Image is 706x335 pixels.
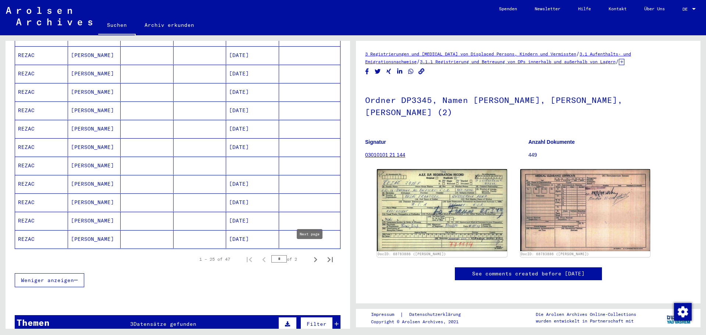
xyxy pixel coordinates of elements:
[226,230,279,248] mat-cell: [DATE]
[528,151,691,159] p: 449
[365,83,691,128] h1: Ordner DP3345, Namen [PERSON_NAME], [PERSON_NAME], [PERSON_NAME] (2)
[300,317,333,331] button: Filter
[68,193,121,211] mat-cell: [PERSON_NAME]
[68,83,121,101] mat-cell: [PERSON_NAME]
[682,7,691,12] span: DE
[68,175,121,193] mat-cell: [PERSON_NAME]
[15,230,68,248] mat-cell: REZAC
[226,175,279,193] mat-cell: [DATE]
[15,193,68,211] mat-cell: REZAC
[242,252,257,267] button: First page
[15,175,68,193] mat-cell: REZAC
[420,59,616,64] a: 3.1.1 Registrierung und Betreuung von DPs innerhalb und außerhalb von Lagern
[68,65,121,83] mat-cell: [PERSON_NAME]
[371,311,400,318] a: Impressum
[520,169,650,251] img: 002.jpg
[130,321,133,327] span: 3
[323,252,338,267] button: Last page
[6,7,92,25] img: Arolsen_neg.svg
[365,51,576,57] a: 3 Registrierungen und [MEDICAL_DATA] von Displaced Persons, Kindern und Vermissten
[15,120,68,138] mat-cell: REZAC
[536,318,636,324] p: wurden entwickelt in Partnerschaft mit
[226,212,279,230] mat-cell: [DATE]
[226,120,279,138] mat-cell: [DATE]
[363,67,371,76] button: Share on Facebook
[472,270,585,278] a: See comments created before [DATE]
[226,101,279,120] mat-cell: [DATE]
[371,318,470,325] p: Copyright © Arolsen Archives, 2021
[674,303,691,320] div: Zustimmung ändern
[199,256,230,263] div: 1 – 25 of 47
[418,67,425,76] button: Copy link
[417,58,420,65] span: /
[68,46,121,64] mat-cell: [PERSON_NAME]
[21,277,74,284] span: Weniger anzeigen
[307,321,327,327] span: Filter
[15,101,68,120] mat-cell: REZAC
[15,273,84,287] button: Weniger anzeigen
[68,120,121,138] mat-cell: [PERSON_NAME]
[616,58,619,65] span: /
[226,46,279,64] mat-cell: [DATE]
[665,309,693,327] img: yv_logo.png
[377,169,507,251] img: 001.jpg
[136,16,203,34] a: Archiv erkunden
[674,303,692,321] img: Zustimmung ändern
[17,316,50,329] div: Themen
[15,65,68,83] mat-cell: REZAC
[385,67,393,76] button: Share on Xing
[15,157,68,175] mat-cell: REZAC
[226,193,279,211] mat-cell: [DATE]
[226,83,279,101] mat-cell: [DATE]
[576,50,580,57] span: /
[68,101,121,120] mat-cell: [PERSON_NAME]
[226,138,279,156] mat-cell: [DATE]
[396,67,404,76] button: Share on LinkedIn
[133,321,196,327] span: Datensätze gefunden
[68,212,121,230] mat-cell: [PERSON_NAME]
[226,65,279,83] mat-cell: [DATE]
[308,252,323,267] button: Next page
[15,212,68,230] mat-cell: REZAC
[68,138,121,156] mat-cell: [PERSON_NAME]
[68,157,121,175] mat-cell: [PERSON_NAME]
[15,138,68,156] mat-cell: REZAC
[371,311,470,318] div: |
[68,230,121,248] mat-cell: [PERSON_NAME]
[521,252,589,256] a: DocID: 68783886 ([PERSON_NAME])
[365,152,405,158] a: 03010101 21 144
[536,311,636,318] p: Die Arolsen Archives Online-Collections
[403,311,470,318] a: Datenschutzerklärung
[378,252,446,256] a: DocID: 68783886 ([PERSON_NAME])
[15,83,68,101] mat-cell: REZAC
[98,16,136,35] a: Suchen
[15,46,68,64] mat-cell: REZAC
[365,139,386,145] b: Signatur
[257,252,271,267] button: Previous page
[374,67,382,76] button: Share on Twitter
[528,139,575,145] b: Anzahl Dokumente
[271,256,308,263] div: of 2
[407,67,415,76] button: Share on WhatsApp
